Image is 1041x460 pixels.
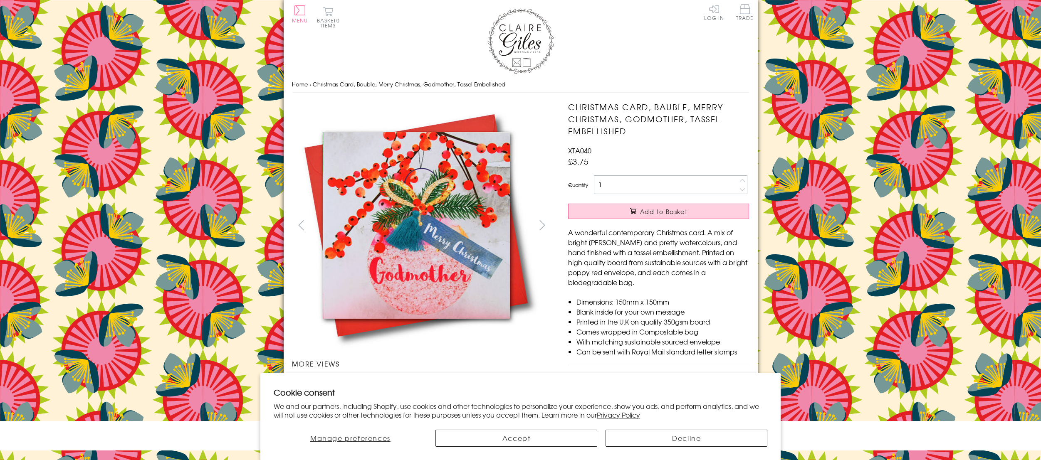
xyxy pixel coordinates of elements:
[292,101,541,350] img: Christmas Card, Bauble, Merry Christmas, Godmother, Tassel Embellished
[309,80,311,88] span: ›
[568,227,749,287] p: A wonderful contemporary Christmas card. A mix of bright [PERSON_NAME] and pretty watercolours, a...
[310,433,391,443] span: Manage preferences
[292,17,308,24] span: Menu
[576,317,749,327] li: Printed in the U.K on quality 350gsm board
[292,216,311,234] button: prev
[274,430,427,447] button: Manage preferences
[640,207,687,216] span: Add to Basket
[568,145,591,155] span: XTA040
[321,17,340,29] span: 0 items
[292,80,308,88] a: Home
[576,337,749,347] li: With matching sustainable sourced envelope
[487,8,554,74] img: Claire Giles Greetings Cards
[292,359,552,369] h3: More views
[435,430,597,447] button: Accept
[317,7,340,28] button: Basket0 items
[576,347,749,357] li: Can be sent with Royal Mail standard letter stamps
[274,386,768,398] h2: Cookie consent
[576,307,749,317] li: Blank inside for your own message
[606,430,767,447] button: Decline
[568,155,588,167] span: £3.75
[576,327,749,337] li: Comes wrapped in Compostable bag
[568,204,749,219] button: Add to Basket
[292,76,749,93] nav: breadcrumbs
[551,101,801,350] img: Christmas Card, Bauble, Merry Christmas, Godmother, Tassel Embellished
[736,4,754,22] a: Trade
[597,410,640,420] a: Privacy Policy
[568,101,749,137] h1: Christmas Card, Bauble, Merry Christmas, Godmother, Tassel Embellished
[568,181,588,189] label: Quantity
[313,80,505,88] span: Christmas Card, Bauble, Merry Christmas, Godmother, Tassel Embellished
[533,216,551,234] button: next
[704,4,724,20] a: Log In
[576,297,749,307] li: Dimensions: 150mm x 150mm
[292,5,308,23] button: Menu
[274,402,768,419] p: We and our partners, including Shopify, use cookies and other technologies to personalize your ex...
[736,4,754,20] span: Trade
